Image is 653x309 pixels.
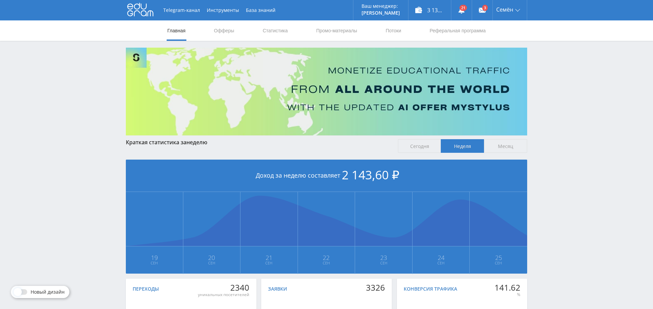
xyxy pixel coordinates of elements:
[385,20,402,41] a: Потоки
[342,167,399,183] span: 2 143,60 ₽
[126,260,183,266] span: Сен
[316,20,358,41] a: Промо-материалы
[398,139,441,153] span: Сегодня
[495,283,520,292] div: 141.62
[429,20,486,41] a: Реферальная программа
[298,260,355,266] span: Сен
[262,20,288,41] a: Статистика
[184,260,240,266] span: Сен
[362,3,400,9] p: Ваш менеджер:
[495,292,520,297] div: %
[496,7,513,12] span: Семён
[470,255,527,260] span: 25
[413,255,469,260] span: 24
[133,286,159,292] div: Переходы
[298,255,355,260] span: 22
[186,139,207,146] span: неделю
[213,20,235,41] a: Офферы
[413,260,469,266] span: Сен
[198,292,249,297] div: уникальных посетителей
[126,48,527,135] img: Banner
[268,286,287,292] div: Заявки
[355,255,412,260] span: 23
[167,20,186,41] a: Главная
[441,139,484,153] span: Неделя
[126,139,391,145] div: Краткая статистика за
[241,260,297,266] span: Сен
[355,260,412,266] span: Сен
[362,10,400,16] p: [PERSON_NAME]
[366,283,385,292] div: 3326
[126,160,527,192] div: Доход за неделю составляет
[198,283,249,292] div: 2340
[484,139,527,153] span: Месяц
[31,289,65,295] span: Новый дизайн
[184,255,240,260] span: 20
[241,255,297,260] span: 21
[470,260,527,266] span: Сен
[126,255,183,260] span: 19
[404,286,457,292] div: Конверсия трафика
